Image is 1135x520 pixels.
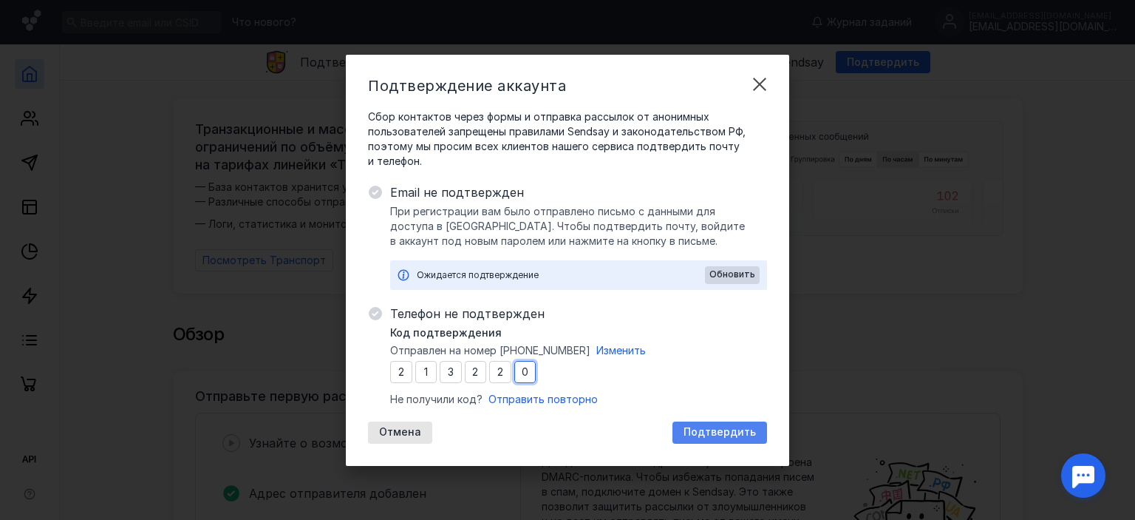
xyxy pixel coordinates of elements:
[368,77,566,95] span: Подтверждение аккаунта
[488,392,598,407] button: Отправить повторно
[390,204,767,249] span: При регистрации вам было отправлено письмо с данными для доступа в [GEOGRAPHIC_DATA]. Чтобы подтв...
[489,361,511,383] input: 0
[596,343,646,358] button: Изменить
[705,266,760,284] button: Обновить
[514,361,536,383] input: 0
[417,268,705,283] div: Ожидается подтверждение
[684,426,756,439] span: Подтвердить
[368,109,767,169] span: Сбор контактов через формы и отправка рассылок от анонимных пользователей запрещены правилами Sen...
[672,422,767,444] button: Подтвердить
[390,343,590,358] span: Отправлен на номер [PHONE_NUMBER]
[440,361,462,383] input: 0
[465,361,487,383] input: 0
[390,392,483,407] span: Не получили код?
[379,426,421,439] span: Отмена
[390,361,412,383] input: 0
[390,183,767,201] span: Email не подтвержден
[390,325,502,340] span: Код подтверждения
[709,269,755,280] span: Обновить
[390,305,767,323] span: Телефон не подтвержден
[596,344,646,357] span: Изменить
[488,393,598,405] span: Отправить повторно
[415,361,437,383] input: 0
[368,422,432,444] button: Отмена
